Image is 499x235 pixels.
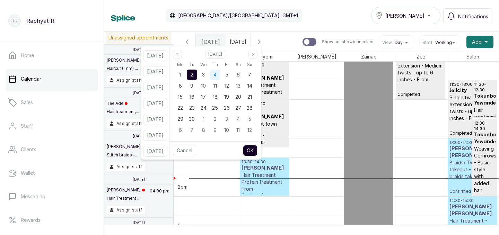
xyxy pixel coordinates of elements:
[133,134,145,138] p: [DATE]
[242,68,288,82] h3: Mrs [PERSON_NAME]
[466,36,493,48] button: Add
[178,94,183,100] span: 15
[149,187,170,206] p: 04:00 pm
[107,109,139,115] p: Hair treatment,...
[243,145,257,156] button: OK
[21,99,33,106] p: Sales
[213,72,217,78] span: 4
[360,52,378,61] span: Zainab
[224,105,230,111] span: 26
[175,69,186,80] div: 01 Sep 2025
[107,119,145,128] button: Assign staff
[6,116,98,136] a: Staff
[237,116,240,122] span: 4
[449,87,496,94] h3: Jelicity
[178,12,280,19] p: [GEOGRAPHIC_DATA]/[GEOGRAPHIC_DATA]
[198,102,209,114] div: 24 Sep 2025
[209,69,221,80] div: 04 Sep 2025
[242,120,288,134] p: Flat Twist (own hair)
[213,83,217,89] span: 11
[449,94,496,122] p: Single twist without extension - Medium twists - up to 6 inches - From
[6,46,98,65] a: Home
[322,39,374,45] p: Show no-show/cancelled
[247,94,252,100] span: 21
[143,130,167,141] button: [DATE]
[221,69,232,80] div: 05 Sep 2025
[209,60,221,69] div: Thursday
[449,204,496,217] h3: [PERSON_NAME] [PERSON_NAME]
[233,80,244,91] div: 13 Sep 2025
[177,105,183,111] span: 22
[186,60,198,69] div: Tuesday
[186,125,198,136] div: 07 Oct 2025
[221,114,232,125] div: 03 Oct 2025
[395,40,403,45] span: Day
[173,50,182,59] button: Previous month
[449,140,496,145] p: 13:00 - 14:30
[186,114,198,125] div: 30 Sep 2025
[198,125,209,136] div: 08 Oct 2025
[247,83,252,89] span: 14
[143,66,167,77] button: [DATE]
[6,69,98,89] a: Calendar
[107,57,145,63] p: [PERSON_NAME]
[21,75,41,82] p: Calendar
[189,105,195,111] span: 23
[212,105,218,111] span: 25
[190,94,194,100] span: 16
[435,40,452,45] span: Working
[205,50,225,59] button: Select month
[175,91,186,102] div: 15 Sep 2025
[242,134,288,140] span: Completed
[202,72,205,78] span: 3
[133,91,145,95] p: [DATE]
[221,80,232,91] div: 12 Sep 2025
[107,152,145,158] p: Stitch braids -...
[186,102,198,114] div: 23 Sep 2025
[474,194,496,199] span: Completed
[397,55,444,83] p: Single twist without extension - Medium twists - up to 6 inches - From
[247,105,253,111] span: 28
[443,8,492,24] button: Notifications
[6,93,98,112] a: Sales
[26,17,54,25] p: Raphyat R
[198,91,209,102] div: 17 Sep 2025
[201,105,207,111] span: 24
[458,13,488,20] span: Notifications
[175,102,186,114] div: 22 Sep 2025
[175,60,256,136] div: Sep 2025
[474,120,496,132] p: 12:30 - 14:30
[143,114,167,125] button: [DATE]
[235,105,241,111] span: 27
[242,159,288,165] p: 13:30 - 14:30
[242,107,288,120] h3: Mrs [PERSON_NAME]
[422,40,458,45] button: StaffWorking
[202,127,205,133] span: 8
[474,132,496,145] h3: Tokunbo Yewande
[177,61,184,69] span: Mo
[209,114,221,125] div: 02 Oct 2025
[236,61,241,69] span: Sa
[474,145,496,194] p: Weaving Cornrows - Basic style with added hair
[190,83,193,89] span: 9
[449,198,496,204] p: 14:30 - 15:30
[190,127,193,133] span: 7
[21,146,36,153] p: Clients
[244,125,255,136] div: 12 Oct 2025
[371,7,440,24] button: [PERSON_NAME]
[106,31,171,44] p: Unassigned appointments
[224,94,229,100] span: 19
[198,69,209,80] div: 03 Sep 2025
[21,170,35,177] p: Wallet
[133,47,145,52] p: [DATE]
[382,40,392,45] span: View
[449,159,496,180] p: Braids/ Twist takeout - Medium braids take out
[221,102,232,114] div: 26 Sep 2025
[242,192,288,198] span: Confirmed
[255,52,275,61] span: Oriyomi
[385,12,424,19] span: [PERSON_NAME]
[225,72,228,78] span: 5
[186,91,198,102] div: 16 Sep 2025
[143,82,167,93] button: [DATE]
[213,127,217,133] span: 9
